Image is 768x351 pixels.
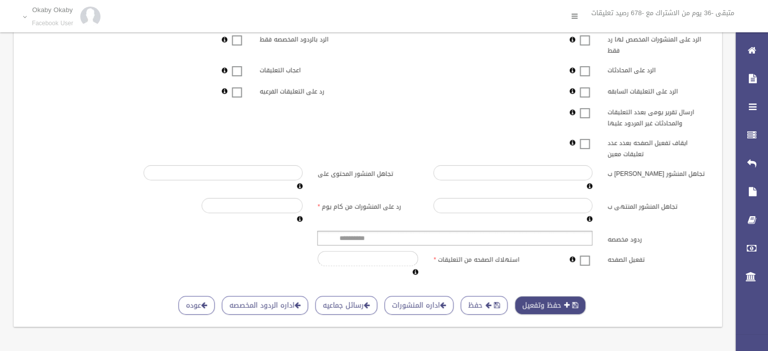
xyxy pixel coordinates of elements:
label: الرد على التعليقات السابقه [600,83,716,97]
label: تجاهل المنشور المنتهى ب [600,198,716,212]
label: الرد على المحادثات [600,62,716,76]
a: اداره المنشورات [384,296,453,315]
img: 84628273_176159830277856_972693363922829312_n.jpg [80,7,100,27]
label: الرد على المنشورات المخصص لها رد فقط [600,31,716,57]
label: اعجاب التعليقات [252,62,368,76]
label: استهلاك الصفحه من التعليقات [426,251,542,265]
label: رد على المنشورات من كام يوم [310,198,426,212]
label: تجاهل المنشور [PERSON_NAME] ب [600,165,716,179]
a: اداره الردود المخصصه [222,296,308,315]
button: حفظ وتفعيل [515,296,586,315]
a: رسائل جماعيه [315,296,377,315]
label: رد على التعليقات الفرعيه [252,83,368,97]
label: الرد بالردود المخصصه فقط [252,31,368,45]
a: عوده [178,296,215,315]
label: تجاهل المنشور المحتوى على [310,165,426,179]
label: ايقاف تفعيل الصفحه بعدد عدد تعليقات معين [600,134,716,160]
button: حفظ [460,296,507,315]
p: Okaby Okaby [32,6,73,14]
small: Facebook User [32,20,73,27]
label: ردود مخصصه [600,231,716,245]
label: تفعيل الصفحه [600,251,716,265]
label: ارسال تقرير يومى بعدد التعليقات والمحادثات غير المردود عليها [600,104,716,129]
